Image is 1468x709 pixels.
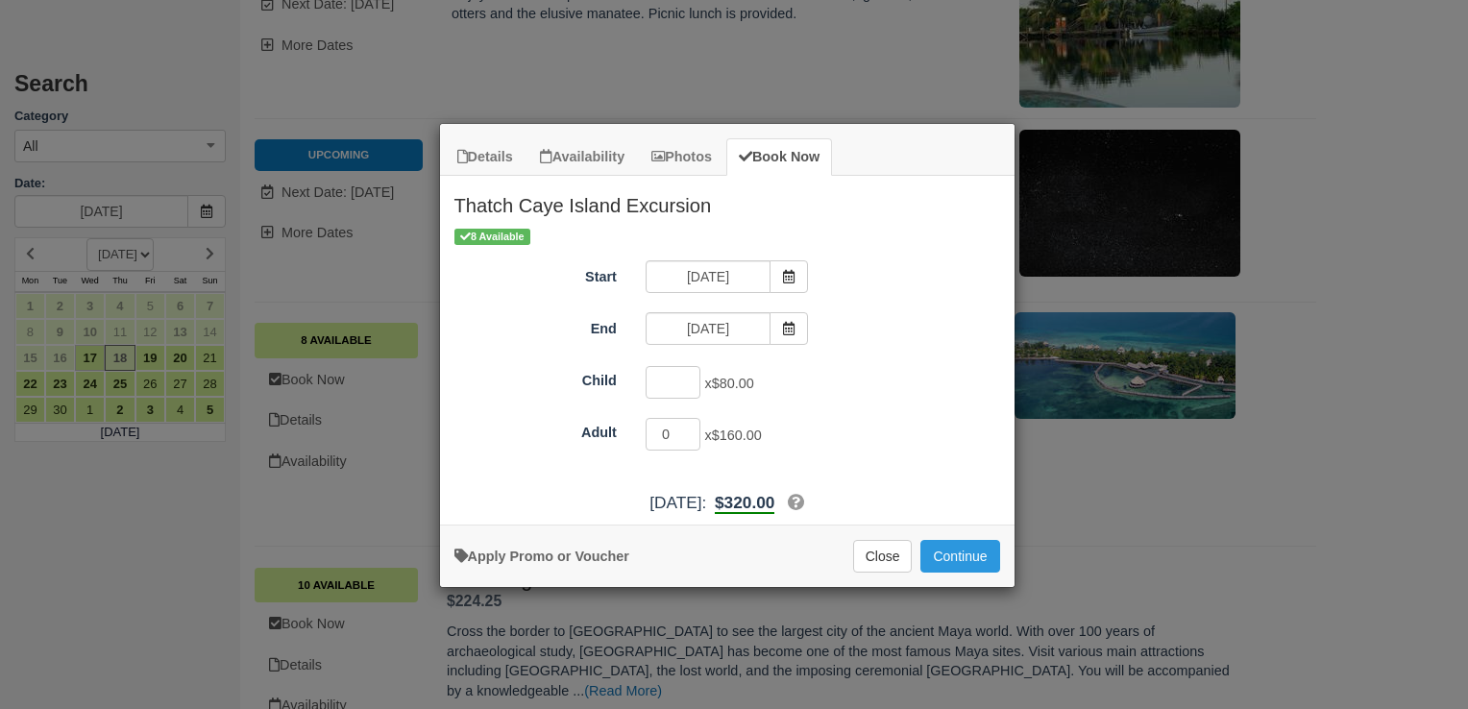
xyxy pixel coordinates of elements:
label: End [440,312,631,339]
label: Child [440,364,631,391]
a: Details [445,138,526,176]
a: Apply Voucher [454,549,629,564]
div: [DATE]: [440,491,1015,515]
label: Start [440,260,631,287]
a: Book Now [726,138,832,176]
span: 8 Available [454,229,530,245]
span: $80.00 [712,376,754,391]
div: Item Modal [440,176,1015,515]
input: Child [646,366,701,399]
input: Adult [646,418,701,451]
span: $160.00 [712,428,762,443]
span: x [704,376,753,391]
label: Adult [440,416,631,443]
span: x [704,428,761,443]
button: Close [853,540,913,573]
h2: Thatch Caye Island Excursion [440,176,1015,226]
button: Add to Booking [920,540,999,573]
a: Availability [527,138,637,176]
a: Photos [639,138,724,176]
span: $320.00 [715,493,774,512]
